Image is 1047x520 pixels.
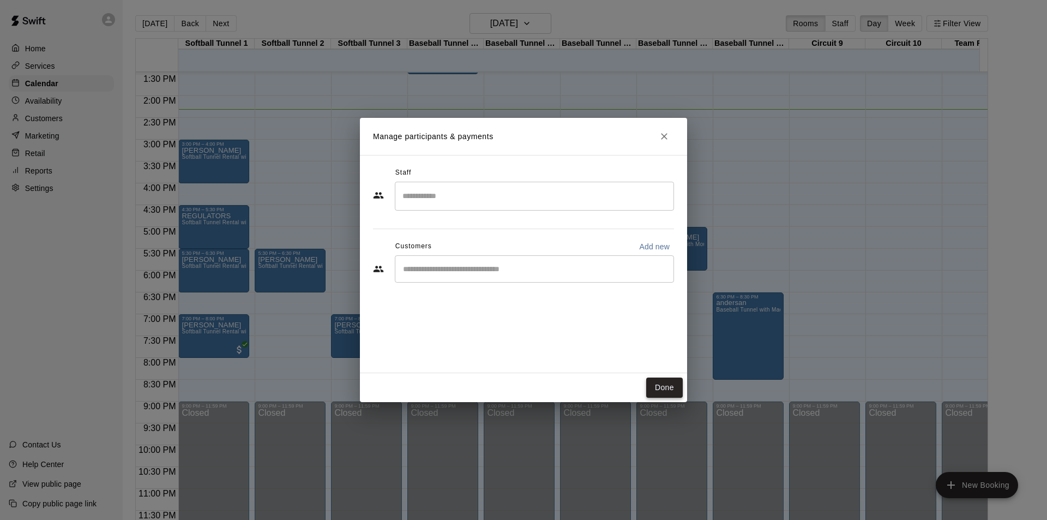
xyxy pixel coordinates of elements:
[395,238,432,255] span: Customers
[654,127,674,146] button: Close
[646,378,683,398] button: Done
[395,182,674,211] div: Search staff
[395,164,411,182] span: Staff
[373,264,384,274] svg: Customers
[373,131,494,142] p: Manage participants & payments
[373,190,384,201] svg: Staff
[395,255,674,283] div: Start typing to search customers...
[635,238,674,255] button: Add new
[639,241,670,252] p: Add new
